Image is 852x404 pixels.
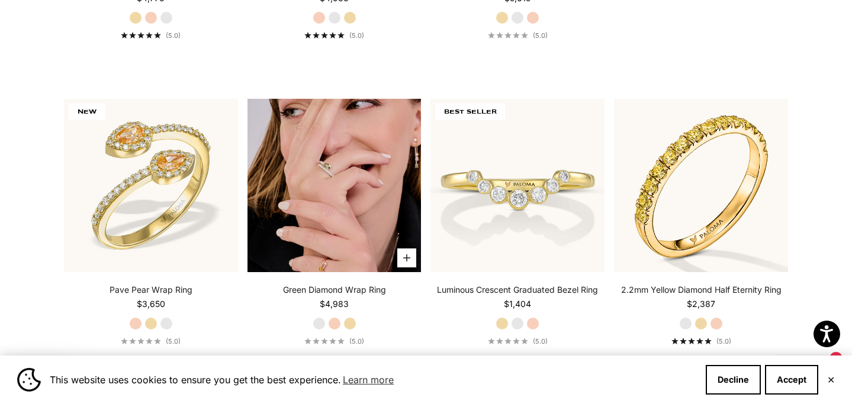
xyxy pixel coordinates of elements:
img: #YellowGold #WhiteGold #RoseGold [247,99,422,273]
span: (5.0) [533,31,548,40]
a: Learn more [341,371,396,389]
button: Close [827,376,835,383]
span: (5.0) [166,31,181,40]
img: #YellowGold [614,99,788,273]
span: (5.0) [349,31,364,40]
a: 5.0 out of 5.0 stars(5.0) [304,31,364,40]
div: 5.0 out of 5.0 stars [671,338,712,344]
sale-price: $4,983 [320,298,349,310]
img: #YellowGold [430,99,605,273]
a: 5.0 out of 5.0 stars(5.0) [121,31,181,40]
div: 5.0 out of 5.0 stars [121,32,161,38]
a: 5.0 out of 5.0 stars(5.0) [488,31,548,40]
img: Cookie banner [17,368,41,392]
button: Accept [765,365,818,395]
span: (5.0) [349,337,364,345]
a: 5.0 out of 5.0 stars(5.0) [671,337,731,345]
sale-price: $1,404 [504,298,531,310]
sale-price: $3,650 [137,298,165,310]
a: 2.2mm Yellow Diamond Half Eternity Ring [621,284,782,296]
div: 5.0 out of 5.0 stars [488,338,528,344]
sale-price: $2,387 [687,298,715,310]
div: 5.0 out of 5.0 stars [304,32,345,38]
button: Decline [706,365,761,395]
div: 5.0 out of 5.0 stars [488,32,528,38]
div: 5.0 out of 5.0 stars [121,338,161,344]
a: 5.0 out of 5.0 stars(5.0) [121,337,181,345]
span: This website uses cookies to ensure you get the best experience. [50,371,696,389]
span: BEST SELLER [435,104,505,120]
span: (5.0) [716,337,731,345]
span: (5.0) [533,337,548,345]
span: (5.0) [166,337,181,345]
a: Pave Pear Wrap Ring [110,284,192,296]
img: #YellowGold [64,99,238,273]
span: NEW [69,104,105,120]
a: Green Diamond Wrap Ring [283,284,386,296]
a: Luminous Crescent Graduated Bezel Ring [437,284,598,296]
a: 5.0 out of 5.0 stars(5.0) [488,337,548,345]
a: 5.0 out of 5.0 stars(5.0) [304,337,364,345]
div: 5.0 out of 5.0 stars [304,338,345,344]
